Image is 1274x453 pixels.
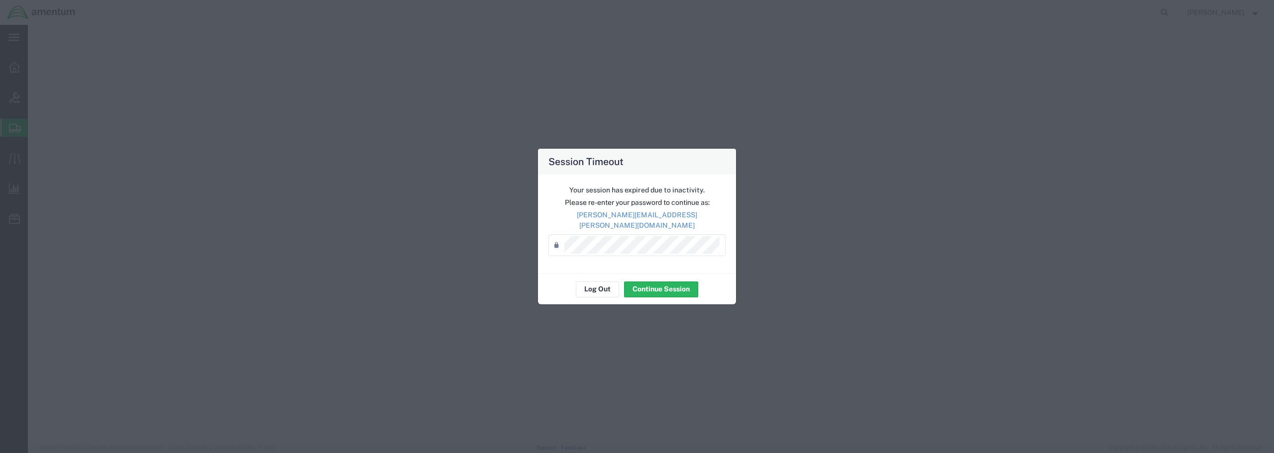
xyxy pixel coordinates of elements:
[548,154,624,169] h4: Session Timeout
[548,210,726,231] p: [PERSON_NAME][EMAIL_ADDRESS][PERSON_NAME][DOMAIN_NAME]
[548,197,726,208] p: Please re-enter your password to continue as:
[624,281,698,297] button: Continue Session
[576,281,619,297] button: Log Out
[548,185,726,195] p: Your session has expired due to inactivity.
